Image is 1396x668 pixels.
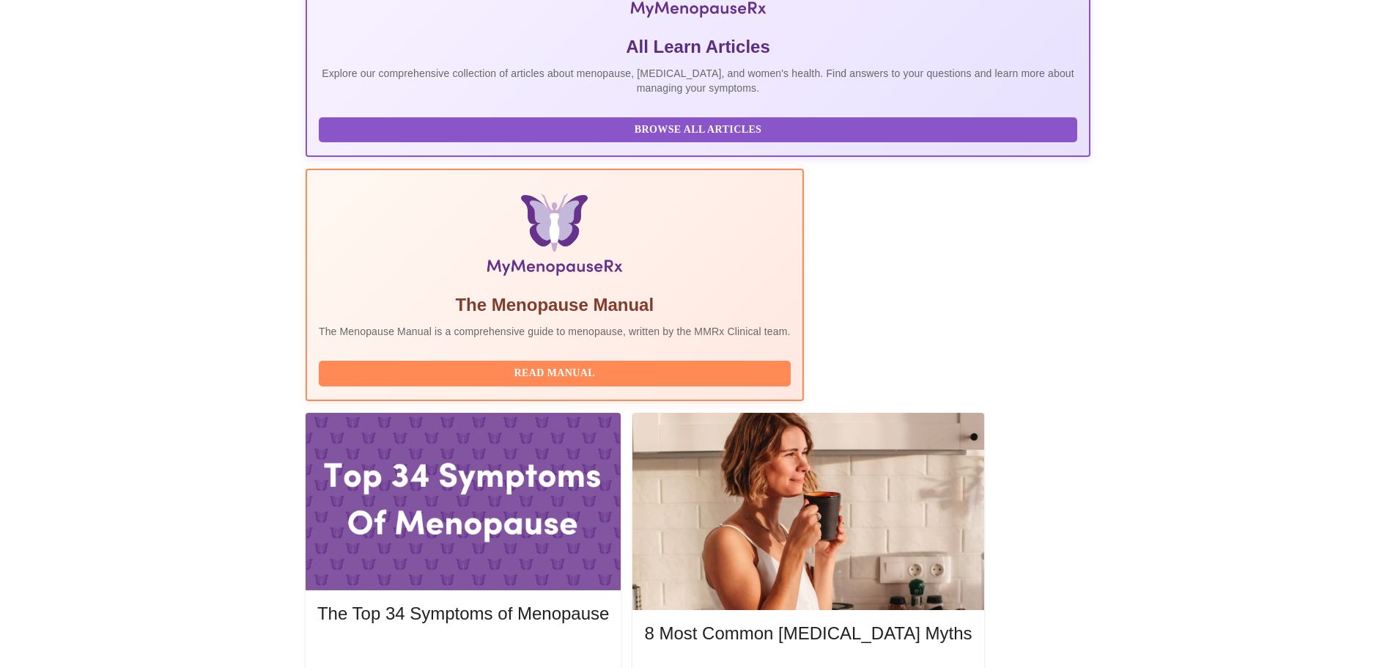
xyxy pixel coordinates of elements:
span: Read More [332,642,594,661]
button: Read Manual [319,361,791,386]
span: Read Manual [333,364,776,383]
a: Read More [317,644,613,656]
h5: The Top 34 Symptoms of Menopause [317,602,609,625]
button: Read More [317,639,609,664]
a: Browse All Articles [319,122,1081,135]
p: Explore our comprehensive collection of articles about menopause, [MEDICAL_DATA], and women's hea... [319,66,1077,95]
button: Browse All Articles [319,117,1077,143]
h5: The Menopause Manual [319,293,791,317]
a: Read Manual [319,366,794,378]
h5: 8 Most Common [MEDICAL_DATA] Myths [644,622,972,645]
p: The Menopause Manual is a comprehensive guide to menopause, written by the MMRx Clinical team. [319,324,791,339]
h5: All Learn Articles [319,35,1077,59]
img: Menopause Manual [394,194,715,282]
span: Browse All Articles [333,121,1063,139]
